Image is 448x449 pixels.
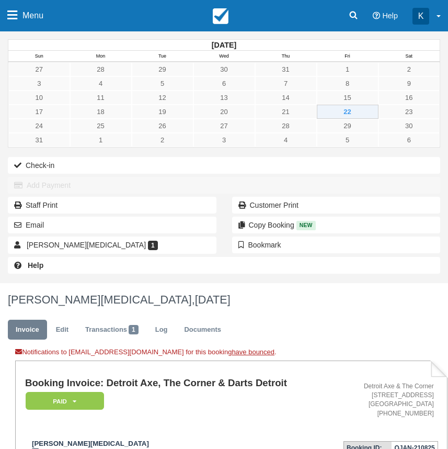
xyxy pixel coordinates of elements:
i: Help [373,12,380,19]
a: 28 [255,119,317,133]
span: [DATE] [195,293,231,306]
em: Paid [26,392,104,410]
a: 25 [70,119,132,133]
b: Help [28,261,43,270]
button: Copy Booking New [232,217,441,233]
a: 18 [70,105,132,119]
a: 3 [193,133,255,147]
a: 5 [132,76,193,91]
span: New [296,221,316,230]
a: 4 [255,133,317,147]
a: 5 [317,133,378,147]
a: 8 [317,76,378,91]
th: Wed [193,51,255,62]
a: 27 [8,62,70,76]
button: Check-in [8,157,440,174]
a: 27 [193,119,255,133]
a: 10 [8,91,70,105]
th: Sat [378,51,440,62]
a: 23 [378,105,440,119]
a: 28 [70,62,132,76]
a: 21 [255,105,317,119]
a: Invoice [8,320,47,340]
a: 1 [317,62,378,76]
span: 1 [129,325,139,334]
button: Add Payment [8,177,440,194]
th: Sun [8,51,70,62]
span: [PERSON_NAME][MEDICAL_DATA] [27,241,146,249]
a: 24 [8,119,70,133]
a: Documents [176,320,229,340]
img: checkfront-main-nav-mini-logo.png [213,8,228,24]
a: 16 [378,91,440,105]
a: have bounced [232,348,274,356]
a: 31 [8,133,70,147]
th: Tue [132,51,193,62]
a: 6 [193,76,255,91]
a: Transactions1 [77,320,146,340]
div: K [412,8,429,25]
address: Detroit Axe & The Corner [STREET_ADDRESS] [GEOGRAPHIC_DATA] [PHONE_NUMBER] [332,382,433,418]
a: Staff Print [8,197,216,214]
a: 15 [317,91,378,105]
a: 4 [70,76,132,91]
a: Log [147,320,176,340]
th: Mon [70,51,132,62]
span: Help [382,12,398,20]
strong: [PERSON_NAME][MEDICAL_DATA] [32,440,149,447]
h1: Booking Invoice: Detroit Axe, The Corner & Darts Detroit [25,378,328,389]
a: Edit [48,320,76,340]
a: 11 [70,91,132,105]
a: 2 [378,62,440,76]
div: Notifications to [EMAIL_ADDRESS][DOMAIN_NAME] for this booking . [15,347,447,361]
button: Email [8,217,216,233]
a: 19 [132,105,193,119]
a: 13 [193,91,255,105]
a: 2 [132,133,193,147]
a: 1 [70,133,132,147]
a: 31 [255,62,317,76]
a: 29 [317,119,378,133]
a: Customer Print [232,197,441,214]
button: Bookmark [232,237,441,253]
a: 30 [193,62,255,76]
a: 26 [132,119,193,133]
a: 22 [317,105,378,119]
strong: [DATE] [212,41,236,49]
a: 14 [255,91,317,105]
a: 7 [255,76,317,91]
th: Thu [255,51,317,62]
a: 3 [8,76,70,91]
a: [PERSON_NAME][MEDICAL_DATA] 1 [8,237,216,253]
a: 9 [378,76,440,91]
a: 30 [378,119,440,133]
a: 12 [132,91,193,105]
a: 29 [132,62,193,76]
a: 17 [8,105,70,119]
th: Fri [317,51,378,62]
a: Help [8,257,440,274]
a: Paid [25,391,100,411]
h1: [PERSON_NAME][MEDICAL_DATA], [8,294,440,306]
span: 1 [148,241,158,250]
a: 20 [193,105,255,119]
a: 6 [378,133,440,147]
